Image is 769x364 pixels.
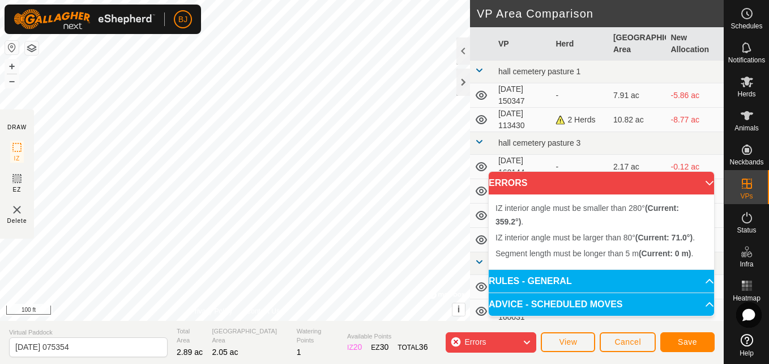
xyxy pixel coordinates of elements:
span: BJ [178,14,187,26]
span: Total Area [177,327,203,345]
img: VP [10,203,24,217]
div: - [556,90,604,101]
div: TOTAL [398,341,428,353]
span: Cancel [614,337,641,346]
td: 2.17 ac [609,155,667,179]
button: – [5,74,19,88]
span: View [559,337,577,346]
button: Save [660,332,715,352]
span: Animals [734,125,759,132]
span: RULES - GENERAL [489,277,572,286]
td: -8.77 ac [666,108,724,132]
span: Status [737,227,756,234]
td: -0.12 ac [666,155,724,179]
span: Infra [740,261,753,268]
span: Errors [464,337,486,346]
th: New Allocation [666,27,724,61]
div: DRAW [7,123,27,132]
span: hall cemetery pasture 3 [498,138,581,147]
span: IZ interior angle must be larger than 80° . [495,233,695,242]
p-accordion-header: ERRORS [489,172,714,194]
button: i [452,303,465,316]
td: [DATE] 150347 [494,83,552,108]
span: Delete [7,217,27,225]
td: [DATE] 113430 [494,108,552,132]
a: Help [724,329,769,361]
span: Available Points [347,332,428,341]
span: 36 [419,342,428,352]
span: Virtual Paddock [9,328,168,337]
button: View [541,332,595,352]
span: 20 [353,342,362,352]
div: - [556,161,604,173]
span: EZ [13,185,22,194]
img: Gallagher Logo [14,9,155,29]
span: Schedules [730,23,762,29]
span: i [458,304,460,314]
span: 2.89 ac [177,348,203,357]
p-accordion-header: RULES - GENERAL [489,270,714,293]
b: (Current: 0 m) [639,249,691,258]
button: Cancel [600,332,656,352]
p-accordion-header: ADVICE - SCHEDULED MOVES [489,293,714,316]
span: VPs [740,193,753,200]
span: Heatmap [733,295,761,302]
th: Herd [551,27,609,61]
span: Neckbands [729,159,763,166]
span: IZ [14,154,20,163]
span: ADVICE - SCHEDULED MOVES [489,300,622,309]
div: IZ [347,341,362,353]
p-accordion-content: ERRORS [489,194,714,269]
div: 2 Herds [556,114,604,126]
span: Watering Points [297,327,338,345]
span: 2.05 ac [212,348,238,357]
span: 1 [297,348,301,357]
span: ERRORS [489,179,527,188]
span: IZ interior angle must be smaller than 280° . [495,204,679,226]
span: hall cemetery pasture 1 [498,67,581,76]
button: + [5,60,19,73]
h2: VP Area Comparison [477,7,724,20]
td: -5.86 ac [666,83,724,108]
td: 10.82 ac [609,108,667,132]
th: [GEOGRAPHIC_DATA] Area [609,27,667,61]
span: 30 [380,342,389,352]
span: Help [740,350,754,357]
span: Herds [737,91,755,98]
span: Segment length must be longer than 5 m . [495,249,693,258]
span: Save [678,337,697,346]
a: Contact Us [246,306,280,316]
button: Reset Map [5,41,19,54]
td: 7.91 ac [609,83,667,108]
b: (Current: 71.0°) [635,233,693,242]
a: Privacy Policy [190,306,233,316]
button: Map Layers [25,41,39,55]
td: [DATE] 160144 [494,155,552,179]
span: Notifications [728,57,765,64]
div: EZ [371,341,388,353]
th: VP [494,27,552,61]
span: [GEOGRAPHIC_DATA] Area [212,327,287,345]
